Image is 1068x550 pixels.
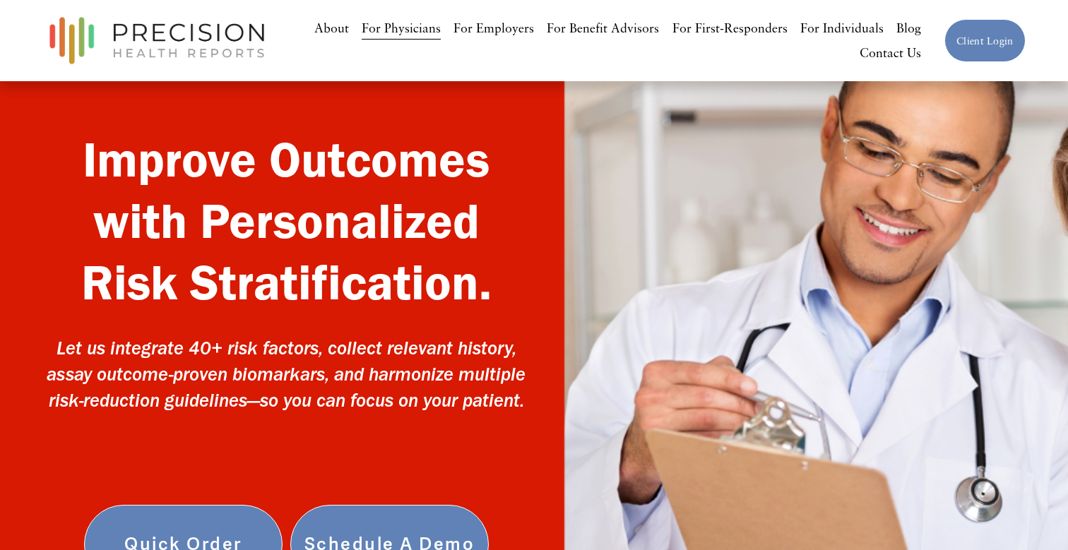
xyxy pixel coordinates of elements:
[944,19,1025,62] a: Client Login
[860,41,921,66] a: Contact Us
[896,16,921,41] a: Blog
[362,16,441,41] a: For Physicians
[81,129,503,312] strong: Improve Outcomes with Personalized Risk Stratification.
[672,16,788,41] a: For First-Responders
[47,337,530,411] em: Let us integrate 40+ risk factors, collect relevant history, assay outcome-proven biomarkars, and...
[800,16,884,41] a: For Individuals
[547,16,659,41] a: For Benefit Advisors
[42,11,271,71] img: Precision Health Reports
[453,16,534,41] a: For Employers
[314,16,349,41] a: About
